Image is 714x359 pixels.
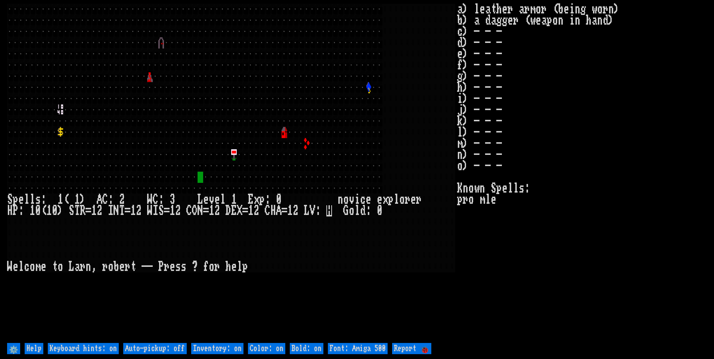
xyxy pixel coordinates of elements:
div: e [41,261,46,272]
div: 1 [248,205,254,216]
div: r [125,261,130,272]
div: C [153,194,158,205]
div: : [41,194,46,205]
div: = [242,205,248,216]
input: Report 🐞 [392,343,431,354]
div: s [175,261,181,272]
div: ? [192,261,198,272]
div: e [377,194,382,205]
div: C [186,205,192,216]
div: c [24,261,30,272]
div: 0 [35,205,41,216]
div: = [203,205,209,216]
div: L [69,261,74,272]
div: l [354,205,360,216]
div: - [142,261,147,272]
div: I [108,205,114,216]
div: p [242,261,248,272]
div: P [13,205,18,216]
div: A [276,205,282,216]
div: 1 [170,205,175,216]
div: p [388,194,394,205]
div: o [399,194,405,205]
div: p [13,194,18,205]
div: v [349,194,354,205]
div: t [52,261,58,272]
div: I [153,205,158,216]
div: = [282,205,287,216]
div: V [310,205,315,216]
div: S [7,194,13,205]
div: o [108,261,114,272]
div: e [366,194,371,205]
div: 1 [74,194,80,205]
div: : [18,205,24,216]
div: e [170,261,175,272]
div: b [114,261,119,272]
div: 1 [287,205,293,216]
div: s [35,194,41,205]
input: Auto-pickup: off [123,343,187,354]
div: o [209,261,214,272]
div: 0 [377,205,382,216]
div: , [91,261,97,272]
div: f [203,261,209,272]
div: 2 [214,205,220,216]
div: T [119,205,125,216]
div: C [102,194,108,205]
div: L [198,194,203,205]
input: Inventory: on [191,343,243,354]
div: E [231,205,237,216]
div: O [192,205,198,216]
input: ⚙️ [7,343,20,354]
div: l [394,194,399,205]
div: 1 [46,205,52,216]
div: c [360,194,366,205]
div: ) [58,205,63,216]
div: H [270,205,276,216]
div: r [102,261,108,272]
div: x [382,194,388,205]
div: d [360,205,366,216]
div: l [30,194,35,205]
div: e [203,194,209,205]
div: T [74,205,80,216]
div: p [259,194,265,205]
div: 1 [209,205,214,216]
div: - [147,261,153,272]
stats: a) leather armor (being worn) b) a dagger (weapon in hand) c) - - - d) - - - e) - - - f) - - - g)... [457,4,707,341]
div: W [7,261,13,272]
input: Help [25,343,43,354]
input: Color: on [248,343,285,354]
div: o [349,205,354,216]
div: L [304,205,310,216]
div: S [69,205,74,216]
div: G [343,205,349,216]
div: n [86,261,91,272]
div: P [158,261,164,272]
div: : [315,205,321,216]
div: N [198,205,203,216]
div: H [7,205,13,216]
div: x [254,194,259,205]
div: o [30,261,35,272]
div: o [343,194,349,205]
div: 2 [119,194,125,205]
div: 2 [97,205,102,216]
div: a [74,261,80,272]
div: l [220,194,226,205]
div: e [214,194,220,205]
div: o [58,261,63,272]
div: E [248,194,254,205]
div: e [119,261,125,272]
div: 1 [231,194,237,205]
div: : [265,194,270,205]
div: : [366,205,371,216]
div: 2 [293,205,298,216]
div: r [416,194,422,205]
div: e [410,194,416,205]
div: = [164,205,170,216]
mark: H [326,205,332,216]
div: m [35,261,41,272]
div: r [405,194,410,205]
